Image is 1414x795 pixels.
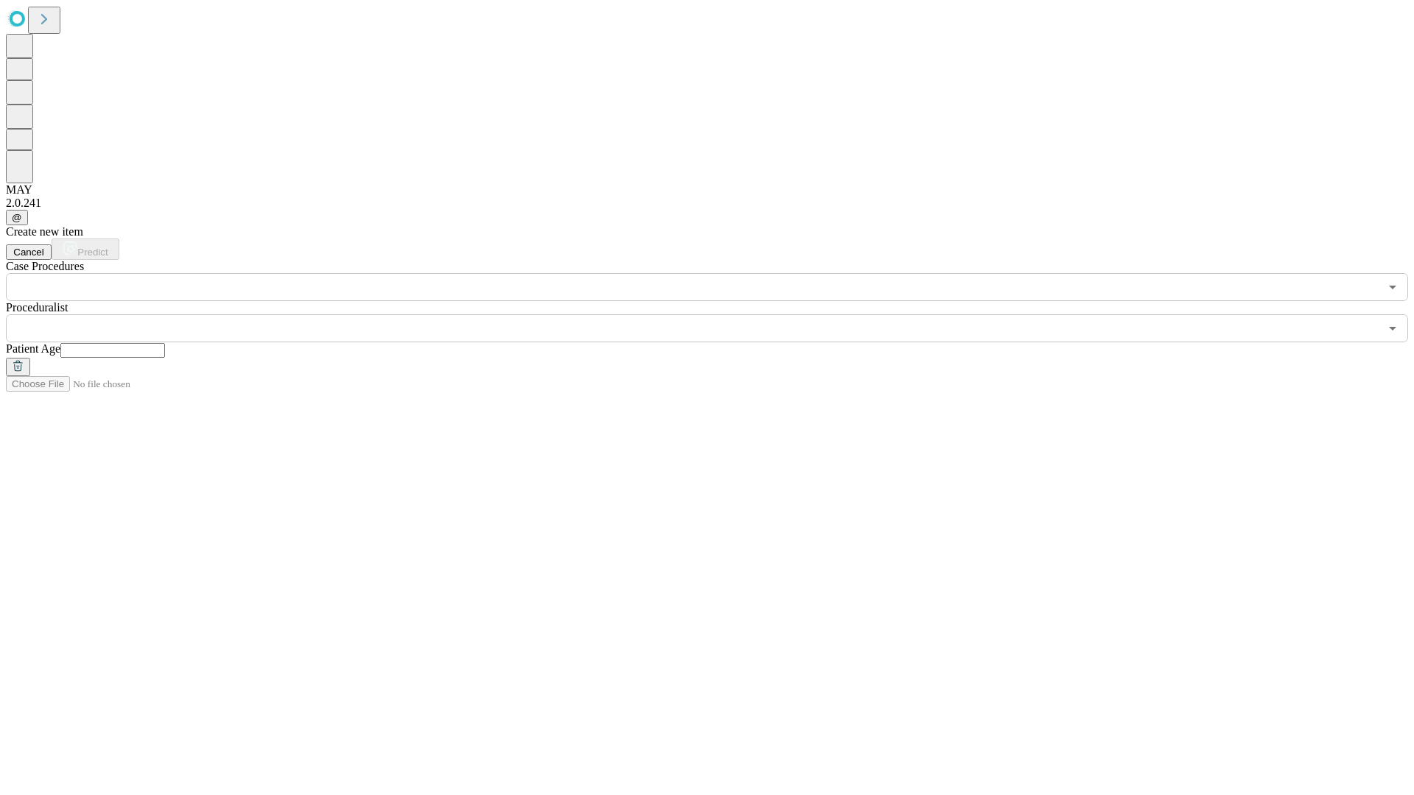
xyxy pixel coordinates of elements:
[6,197,1408,210] div: 2.0.241
[1382,277,1403,297] button: Open
[6,342,60,355] span: Patient Age
[12,212,22,223] span: @
[6,301,68,314] span: Proceduralist
[6,210,28,225] button: @
[77,247,108,258] span: Predict
[52,239,119,260] button: Predict
[6,183,1408,197] div: MAY
[6,260,84,272] span: Scheduled Procedure
[6,225,83,238] span: Create new item
[6,244,52,260] button: Cancel
[13,247,44,258] span: Cancel
[1382,318,1403,339] button: Open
